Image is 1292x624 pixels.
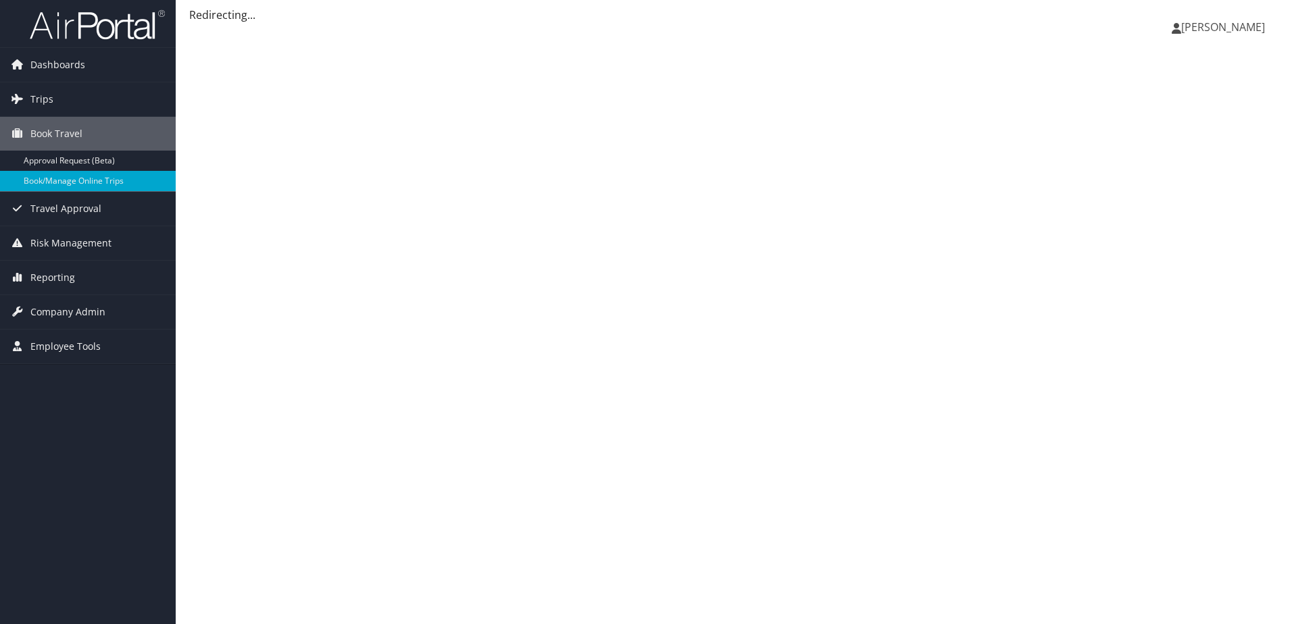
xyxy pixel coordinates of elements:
span: Employee Tools [30,330,101,363]
span: Reporting [30,261,75,294]
span: Dashboards [30,48,85,82]
img: airportal-logo.png [30,9,165,41]
span: Trips [30,82,53,116]
div: Redirecting... [189,7,1278,23]
a: [PERSON_NAME] [1172,7,1278,47]
span: Travel Approval [30,192,101,226]
span: Risk Management [30,226,111,260]
span: [PERSON_NAME] [1181,20,1265,34]
span: Book Travel [30,117,82,151]
span: Company Admin [30,295,105,329]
